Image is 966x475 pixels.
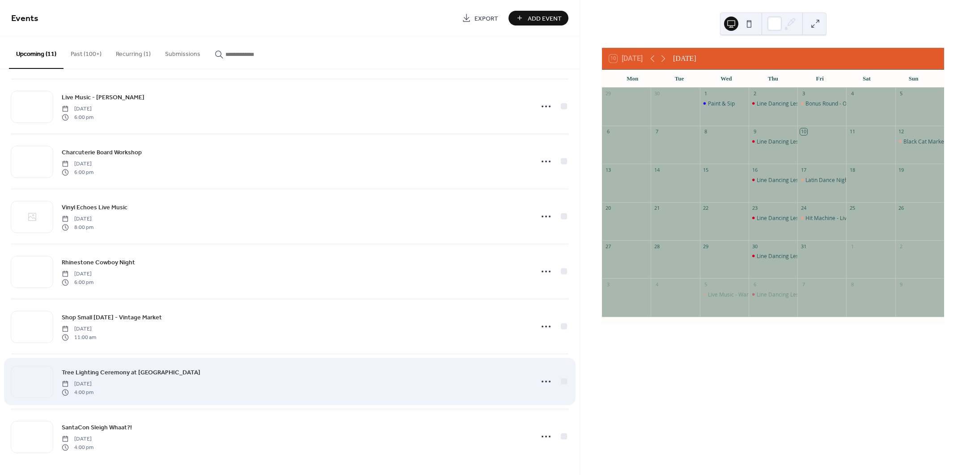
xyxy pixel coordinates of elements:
[62,148,142,157] span: Charcuterie Board Workshop
[605,243,611,250] div: 27
[605,128,611,135] div: 6
[898,90,905,97] div: 5
[849,128,856,135] div: 11
[749,176,797,184] div: Line Dancing Lessons with Dance Your Boots Off
[805,214,927,222] div: Hit Machine - Live Music at [GEOGRAPHIC_DATA]
[751,166,758,173] div: 16
[62,388,93,396] span: 4:00 pm
[749,138,797,145] div: Line Dancing Lessons with Dance Your Boots Off
[757,214,877,222] div: Line Dancing Lessons with Dance Your Boots Off
[62,92,144,102] a: Live Music - [PERSON_NAME]
[62,368,200,377] span: Tree Lighting Ceremony at [GEOGRAPHIC_DATA]
[62,313,162,322] span: Shop Small [DATE] - Vintage Market
[62,105,93,113] span: [DATE]
[708,100,735,107] div: Paint & Sip
[653,205,660,212] div: 21
[849,243,856,250] div: 1
[800,166,807,173] div: 17
[849,90,856,97] div: 4
[605,205,611,212] div: 20
[805,100,890,107] div: Bonus Round - Open Line Dancing
[62,380,93,388] span: [DATE]
[750,70,797,88] div: Thu
[890,70,937,88] div: Sun
[800,128,807,135] div: 10
[757,100,877,107] div: Line Dancing Lessons with Dance Your Boots Off
[656,70,703,88] div: Tue
[62,203,127,212] span: Vinyl Echoes Live Music
[62,215,93,223] span: [DATE]
[62,422,132,433] a: SantaCon Sleigh Whaat?!
[843,70,890,88] div: Sat
[62,443,93,451] span: 4:00 pm
[9,36,64,69] button: Upcoming (11)
[475,14,498,23] span: Export
[62,423,132,433] span: SantaCon Sleigh Whaat?!
[62,333,96,341] span: 11:00 am
[700,291,749,298] div: Live Music - Warsloth
[11,10,38,27] span: Events
[62,160,93,168] span: [DATE]
[62,435,93,443] span: [DATE]
[62,147,142,157] a: Charcuterie Board Workshop
[703,128,709,135] div: 8
[805,176,911,184] div: Latin Dance Night with DJ [PERSON_NAME]
[62,278,93,286] span: 6:00 pm
[797,176,846,184] div: Latin Dance Night with DJ CJ
[109,36,158,68] button: Recurring (1)
[708,291,761,298] div: Live Music - Warsloth
[703,281,709,288] div: 5
[703,90,709,97] div: 1
[653,90,660,97] div: 30
[703,166,709,173] div: 15
[455,11,505,25] a: Export
[653,243,660,250] div: 28
[751,281,758,288] div: 6
[62,223,93,231] span: 8:00 pm
[62,258,135,267] span: Rhinestone Cowboy Night
[751,128,758,135] div: 9
[757,176,877,184] div: Line Dancing Lessons with Dance Your Boots Off
[508,11,568,25] button: Add Event
[898,128,905,135] div: 12
[62,312,162,322] a: Shop Small [DATE] - Vintage Market
[849,281,856,288] div: 8
[605,166,611,173] div: 13
[797,214,846,222] div: Hit Machine - Live Music at Zesti
[751,243,758,250] div: 30
[797,70,843,88] div: Fri
[528,14,562,23] span: Add Event
[62,325,96,333] span: [DATE]
[749,291,797,298] div: Line Dancing Lessons with Dance Your Boots Off
[800,90,807,97] div: 3
[895,138,944,145] div: Black Cat Market
[898,281,905,288] div: 9
[903,138,946,145] div: Black Cat Market
[757,291,877,298] div: Line Dancing Lessons with Dance Your Boots Off
[898,166,905,173] div: 19
[700,100,749,107] div: Paint & Sip
[797,100,846,107] div: Bonus Round - Open Line Dancing
[673,53,696,64] div: [DATE]
[800,281,807,288] div: 7
[898,205,905,212] div: 26
[605,90,611,97] div: 29
[653,128,660,135] div: 7
[62,202,127,212] a: Vinyl Echoes Live Music
[703,205,709,212] div: 22
[62,257,135,267] a: Rhinestone Cowboy Night
[62,93,144,102] span: Live Music - [PERSON_NAME]
[749,100,797,107] div: Line Dancing Lessons with Dance Your Boots Off
[749,214,797,222] div: Line Dancing Lessons with Dance Your Boots Off
[751,205,758,212] div: 23
[800,243,807,250] div: 31
[62,367,200,377] a: Tree Lighting Ceremony at [GEOGRAPHIC_DATA]
[609,70,656,88] div: Mon
[64,36,109,68] button: Past (100+)
[849,205,856,212] div: 25
[653,281,660,288] div: 4
[703,70,750,88] div: Wed
[757,138,877,145] div: Line Dancing Lessons with Dance Your Boots Off
[757,252,877,260] div: Line Dancing Lessons with Dance Your Boots Off
[605,281,611,288] div: 3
